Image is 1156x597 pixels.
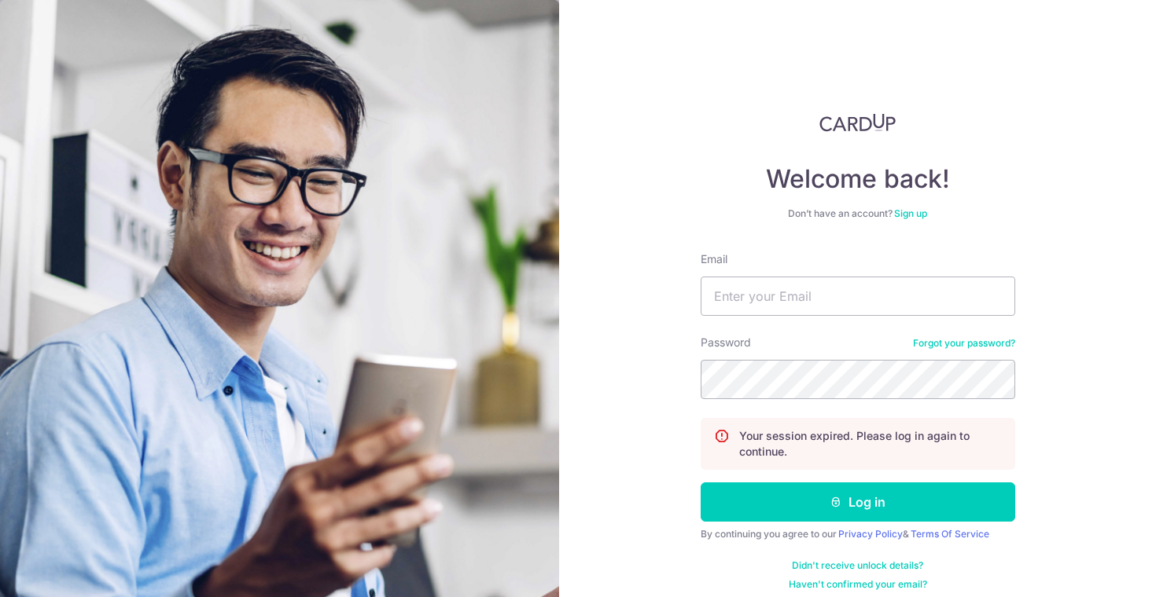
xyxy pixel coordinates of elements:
[911,528,989,540] a: Terms Of Service
[701,277,1015,316] input: Enter your Email
[701,335,751,350] label: Password
[701,528,1015,540] div: By continuing you agree to our &
[894,207,927,219] a: Sign up
[819,113,896,132] img: CardUp Logo
[701,251,727,267] label: Email
[739,428,1002,460] p: Your session expired. Please log in again to continue.
[913,337,1015,350] a: Forgot your password?
[789,578,927,591] a: Haven't confirmed your email?
[838,528,903,540] a: Privacy Policy
[701,163,1015,195] h4: Welcome back!
[701,207,1015,220] div: Don’t have an account?
[701,482,1015,522] button: Log in
[792,559,923,572] a: Didn't receive unlock details?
